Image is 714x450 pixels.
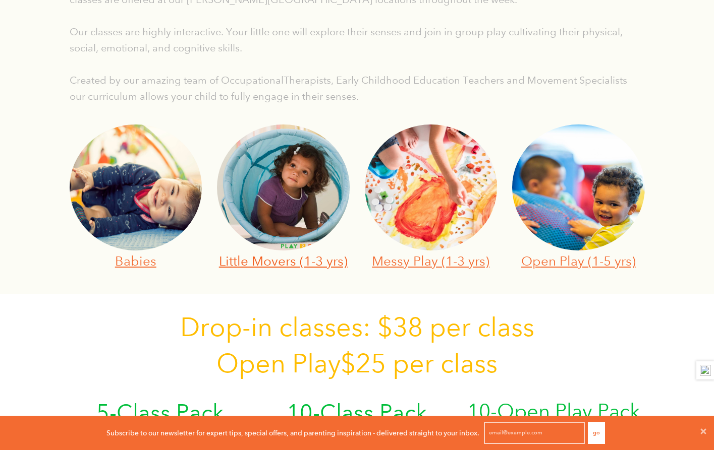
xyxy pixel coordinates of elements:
a: Little Movers (1-3 yrs) [219,253,348,269]
span: Open Play [216,348,341,379]
a: Open Play (1-5 yrs) [521,253,636,269]
p: Created by our amazing team of OccupationalTherapists, Early Childhood Education Teachers and Mov... [70,72,645,104]
span: 10-Open Play Pack [467,399,640,423]
p: Subscribe to our newsletter for expert tips, special offers, and parenting inspiration - delivere... [106,427,479,438]
span: 5-Class Pack [96,399,224,426]
a: Babies [115,253,156,269]
span: Drop [180,311,242,343]
span: -in classes: $38 per class [242,311,534,343]
span: 10-Class Pack [287,399,427,426]
span: $25 per class [341,348,498,379]
a: Messy Play (1-3 yrs) [372,253,489,269]
p: Our classes are highly interactive. Your little one will explore their senses and join in group p... [70,24,645,56]
input: email@example.com [484,422,585,444]
button: Go [588,422,605,444]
